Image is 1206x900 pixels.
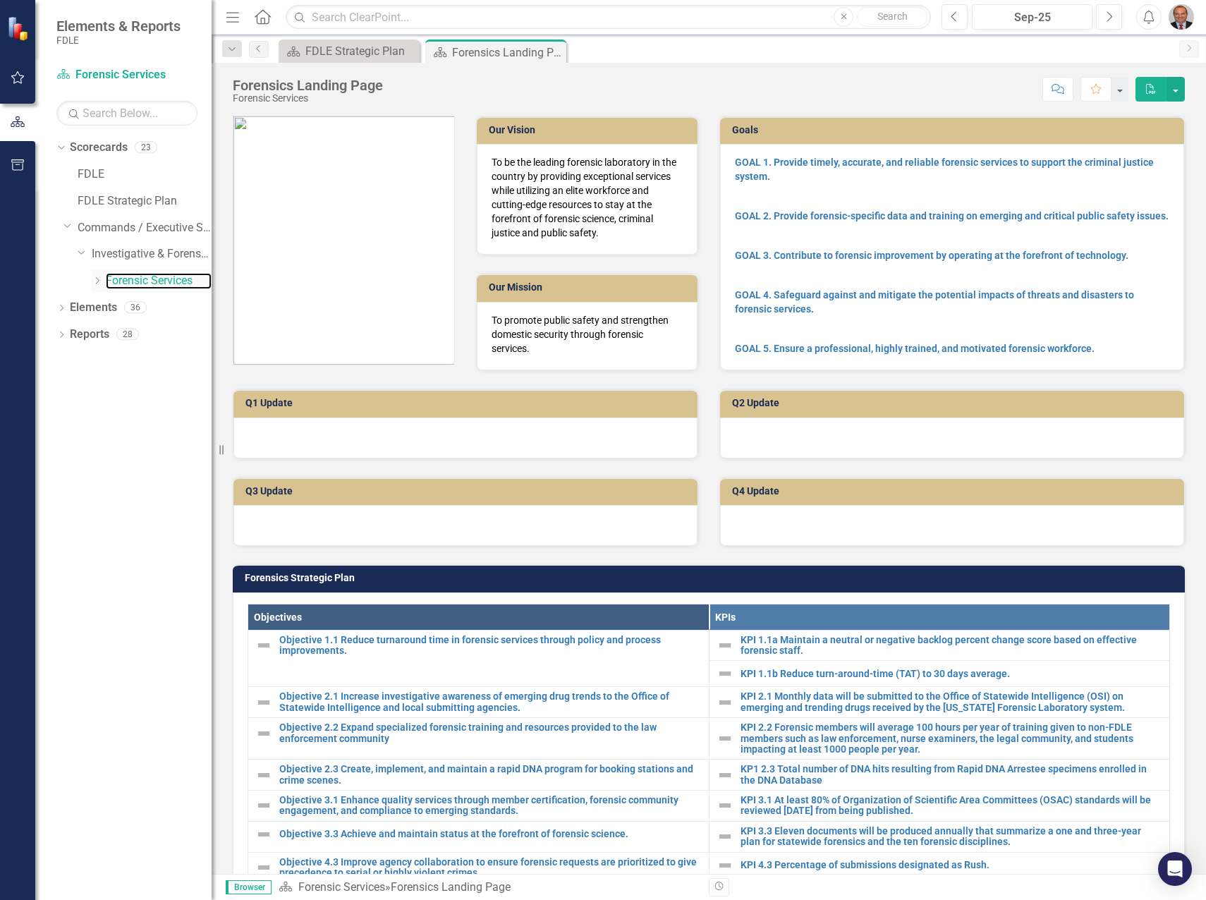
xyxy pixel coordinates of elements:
[717,730,733,747] img: Not Defined
[124,302,147,314] div: 36
[732,486,1177,497] h3: Q4 Update
[741,691,1163,713] a: KPI 2.1 Monthly data will be submitted to the Office of Statewide Intelligence (OSI) on emerging ...
[279,829,702,839] a: Objective 3.3 Achieve and maintain status at the forefront of forensic science.
[255,767,272,784] img: Not Defined
[298,880,385,894] a: Forensic Services
[741,722,1163,755] a: KPI 2.2 Forensic members will average 100 hours per year of training given to non-FDLE members su...
[857,7,927,27] button: Search
[305,42,416,60] div: FDLE Strategic Plan
[282,42,416,60] a: FDLE Strategic Plan
[233,116,454,365] img: mceclip0%20v4.png
[279,635,702,657] a: Objective 1.1 Reduce turnaround time in forensic services through policy and process improvements.
[255,725,272,742] img: Not Defined
[255,826,272,843] img: Not Defined
[56,18,181,35] span: Elements & Reports
[78,166,212,183] a: FDLE
[735,289,1134,315] a: GOAL 4. Safeguard against and mitigate the potential impacts of threats and disasters to forensic...
[255,694,272,711] img: Not Defined
[279,795,702,817] a: Objective 3.1 Enhance quality services through member certification, forensic community engagemen...
[741,860,1163,870] a: KPI 4.3 Percentage of submissions designated as Rush.
[735,250,1128,261] a: GOAL 3. Contribute to forensic improvement by operating at the forefront of technology.
[735,343,1095,354] a: GOAL 5. Ensure a professional, highly trained, and motivated forensic workforce.
[492,155,683,240] p: To be the leading forensic laboratory in the country by providing exceptional services while util...
[741,795,1163,817] a: KPI 3.1 At least 80% of Organization of Scientific Area Committees (OSAC) standards will be revie...
[286,5,931,30] input: Search ClearPoint...
[741,635,1163,657] a: KPI 1.1a Maintain a neutral or negative backlog percent change score based on effective forensic ...
[279,722,702,744] a: Objective 2.2 Expand specialized forensic training and resources provided to the law enforcement ...
[735,210,1169,221] a: GOAL 2. Provide forensic-specific data and training on emerging and critical public safety issues.
[452,44,563,61] div: Forensics Landing Page
[391,880,511,894] div: Forensics Landing Page
[245,486,690,497] h3: Q3 Update
[233,93,383,104] div: Forensic Services
[1169,4,1194,30] img: Chris Carney
[106,273,212,289] a: Forensic Services
[717,828,733,845] img: Not Defined
[92,246,212,262] a: Investigative & Forensic Services Command
[717,665,733,682] img: Not Defined
[735,157,1154,182] a: GOAL 1. Provide timely, accurate, and reliable forensic services to support the criminal justice ...
[255,797,272,814] img: Not Defined
[70,327,109,343] a: Reports
[741,764,1163,786] a: KP1 2.3 Total number of DNA hits resulting from Rapid DNA Arrestee specimens enrolled in the DNA ...
[233,78,383,93] div: Forensics Landing Page
[279,880,698,896] div: »
[78,193,212,209] a: FDLE Strategic Plan
[717,797,733,814] img: Not Defined
[70,140,128,156] a: Scorecards
[226,880,272,894] span: Browser
[56,67,197,83] a: Forensic Services
[255,637,272,654] img: Not Defined
[732,398,1177,408] h3: Q2 Update
[972,4,1092,30] button: Sep-25
[245,398,690,408] h3: Q1 Update
[70,300,117,316] a: Elements
[56,35,181,46] small: FDLE
[279,857,702,879] a: Objective 4.3 Improve agency collaboration to ensure forensic requests are prioritized to give pr...
[1158,852,1192,886] div: Open Intercom Messenger
[489,125,690,135] h3: Our Vision
[279,764,702,786] a: Objective 2.3 Create, implement, and maintain a rapid DNA program for booking stations and crime ...
[877,11,908,22] span: Search
[245,573,1178,583] h3: Forensics Strategic Plan
[116,329,139,341] div: 28
[56,101,197,126] input: Search Below...
[7,16,32,40] img: ClearPoint Strategy
[717,637,733,654] img: Not Defined
[741,669,1163,679] a: KPI 1.1b Reduce turn-around-time (TAT) to 30 days average.
[717,857,733,874] img: Not Defined
[78,220,212,236] a: Commands / Executive Support Branch
[717,694,733,711] img: Not Defined
[732,125,1177,135] h3: Goals
[492,313,683,355] p: To promote public safety and strengthen domestic security through forensic services.
[135,142,157,154] div: 23
[717,767,733,784] img: Not Defined
[741,826,1163,848] a: KPI 3.3 Eleven documents will be produced annually that summarize a one and three-year plan for s...
[279,691,702,713] a: Objective 2.1 Increase investigative awareness of emerging drug trends to the Office of Statewide...
[977,9,1088,26] div: Sep-25
[255,859,272,876] img: Not Defined
[489,282,690,293] h3: Our Mission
